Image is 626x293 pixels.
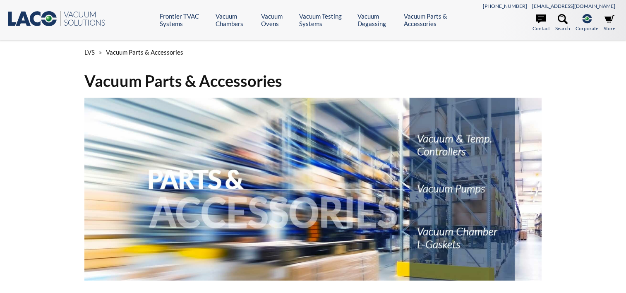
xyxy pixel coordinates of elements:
a: Vacuum Chambers [216,12,255,27]
a: Vacuum Degassing [357,12,398,27]
a: [PHONE_NUMBER] [483,3,527,9]
a: Vacuum Parts & Accessories [404,12,464,27]
span: Vacuum Parts & Accessories [106,48,183,56]
span: LVS [84,48,95,56]
div: » [84,41,542,64]
a: Frontier TVAC Systems [160,12,209,27]
a: Search [555,14,570,32]
a: Contact [532,14,550,32]
a: Vacuum Testing Systems [299,12,351,27]
a: [EMAIL_ADDRESS][DOMAIN_NAME] [532,3,615,9]
a: Store [604,14,615,32]
img: Vacuum Parts & Accessories header [84,98,542,281]
a: Vacuum Ovens [261,12,293,27]
h1: Vacuum Parts & Accessories [84,71,542,91]
span: Corporate [576,24,598,32]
